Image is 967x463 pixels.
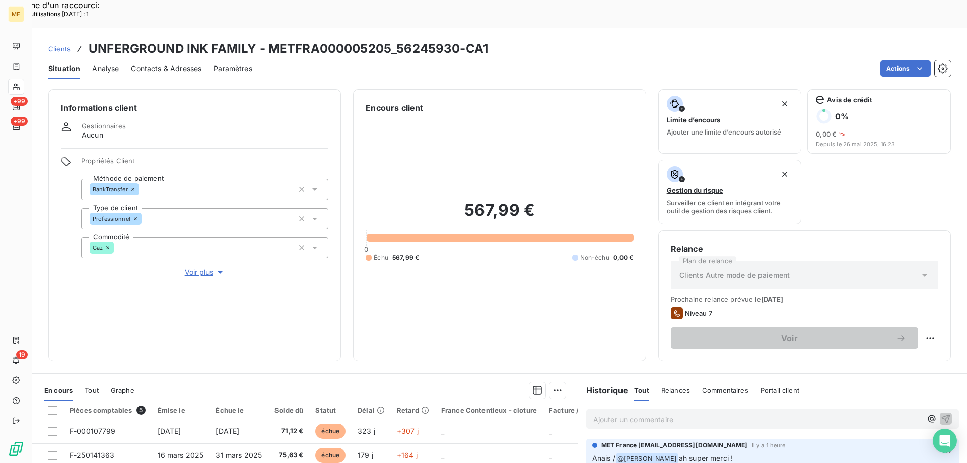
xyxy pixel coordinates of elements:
h6: Historique [578,384,629,396]
h6: Encours client [366,102,423,114]
span: Clients [48,45,71,53]
img: Logo LeanPay [8,441,24,457]
button: Voir plus [81,267,328,278]
span: Paramètres [214,63,252,74]
span: _ [549,451,552,459]
span: +307 j [397,427,419,435]
span: Voir plus [185,267,225,277]
span: MET France [EMAIL_ADDRESS][DOMAIN_NAME] [601,441,748,450]
div: France Contentieux - cloture [441,406,537,414]
span: échue [315,448,346,463]
div: Pièces comptables [70,406,146,415]
span: Anais / [592,454,615,462]
span: Avis de crédit [827,96,872,104]
a: Clients [48,44,71,54]
button: Voir [671,327,918,349]
span: Surveiller ce client en intégrant votre outil de gestion des risques client. [667,199,793,215]
div: Retard [397,406,429,414]
span: En cours [44,386,73,394]
span: Portail client [761,386,799,394]
span: 16 mars 2025 [158,451,204,459]
span: 323 j [358,427,375,435]
span: Tout [634,386,649,394]
input: Ajouter une valeur [139,185,147,194]
span: +99 [11,117,28,126]
span: F-250141363 [70,451,115,459]
span: 0,00 € [816,130,837,138]
div: Open Intercom Messenger [933,429,957,453]
h3: UNFERGROUND INK FAMILY - METFRA000005205_56245930-CA1 [89,40,488,58]
span: Limite d’encours [667,116,720,124]
span: Non-échu [580,253,609,262]
span: +99 [11,97,28,106]
span: échue [315,424,346,439]
span: Depuis le 26 mai 2025, 16:23 [816,141,942,147]
span: _ [549,427,552,435]
span: Gestionnaires [82,122,126,130]
span: [DATE] [761,295,784,303]
span: Aucun [82,130,103,140]
span: F-000107799 [70,427,116,435]
div: Échue le [216,406,262,414]
span: Clients Autre mode de paiement [679,270,790,280]
span: 179 j [358,451,373,459]
div: Émise le [158,406,204,414]
button: Gestion du risqueSurveiller ce client en intégrant votre outil de gestion des risques client. [658,160,802,224]
div: Facture / Echéancier [549,406,618,414]
span: Professionnel [93,216,130,222]
h6: Informations client [61,102,328,114]
span: Propriétés Client [81,157,328,171]
span: _ [441,451,444,459]
span: 0 [364,245,368,253]
div: Délai [358,406,385,414]
span: [DATE] [158,427,181,435]
span: Graphe [111,386,134,394]
span: BankTransfer [93,186,128,192]
span: [DATE] [216,427,239,435]
button: Actions [880,60,931,77]
input: Ajouter une valeur [142,214,150,223]
span: 5 [136,406,146,415]
span: 71,12 € [274,426,303,436]
span: +164 j [397,451,418,459]
span: Contacts & Adresses [131,63,201,74]
span: 31 mars 2025 [216,451,262,459]
button: Limite d’encoursAjouter une limite d’encours autorisé [658,89,802,154]
span: Situation [48,63,80,74]
span: 0,00 € [613,253,634,262]
span: Gaz [93,245,103,251]
span: Gestion du risque [667,186,723,194]
div: Solde dû [274,406,303,414]
span: Analyse [92,63,119,74]
span: 19 [16,350,28,359]
span: 75,63 € [274,450,303,460]
span: il y a 1 heure [752,442,786,448]
h6: Relance [671,243,938,255]
div: Statut [315,406,346,414]
span: Voir [683,334,896,342]
span: Niveau 7 [685,309,712,317]
span: Tout [85,386,99,394]
span: ah super merci ! [679,454,733,462]
span: Prochaine relance prévue le [671,295,938,303]
span: Commentaires [702,386,748,394]
span: 567,99 € [392,253,419,262]
span: Échu [374,253,388,262]
h6: 0 % [835,111,849,121]
h2: 567,99 € [366,200,633,230]
span: Ajouter une limite d’encours autorisé [667,128,781,136]
input: Ajouter une valeur [114,243,122,252]
span: _ [441,427,444,435]
span: Relances [661,386,690,394]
